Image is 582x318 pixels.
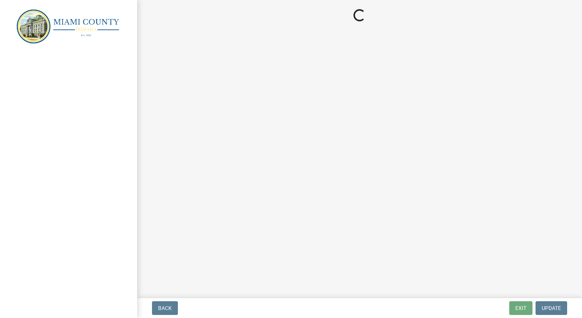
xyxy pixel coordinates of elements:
span: Back [158,305,172,311]
span: Update [542,305,561,311]
button: Update [536,301,567,315]
img: Miami County, Indiana [15,8,125,44]
button: Exit [509,301,532,315]
button: Back [152,301,178,315]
